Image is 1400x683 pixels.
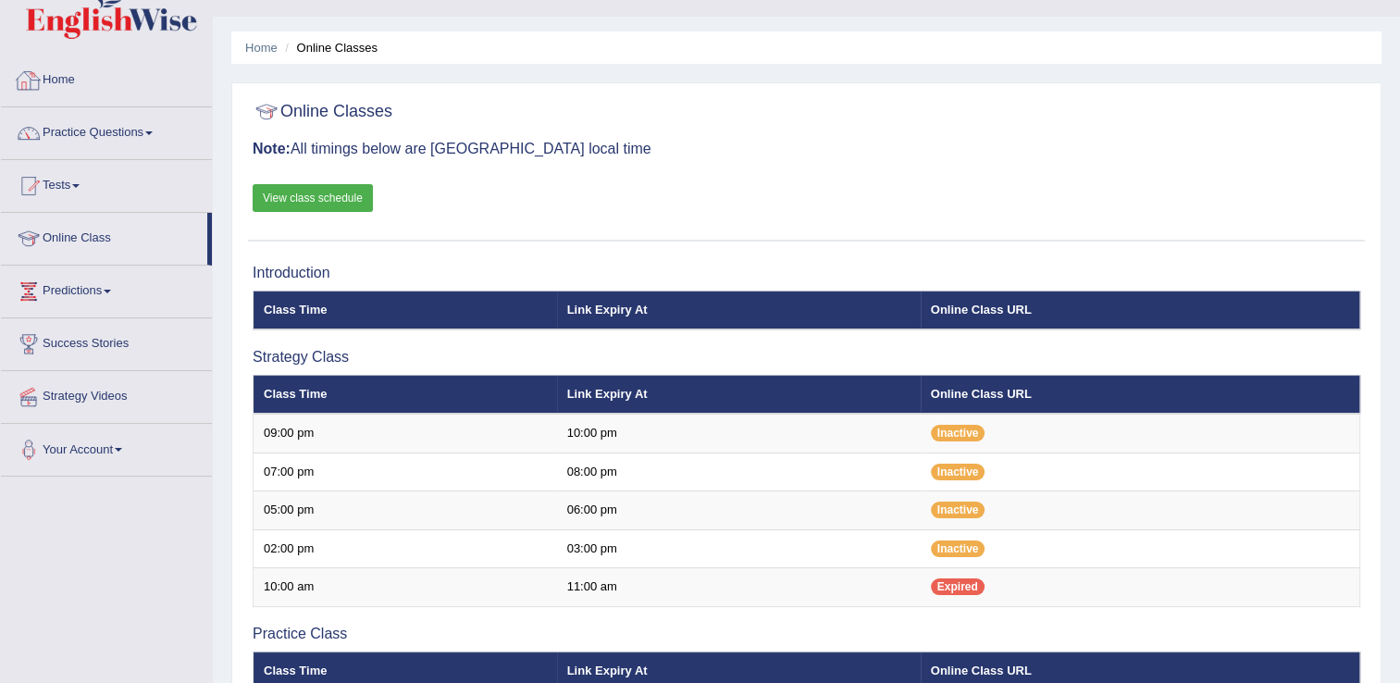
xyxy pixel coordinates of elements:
[931,425,985,441] span: Inactive
[1,55,212,101] a: Home
[253,265,1360,281] h3: Introduction
[254,375,557,414] th: Class Time
[1,107,212,154] a: Practice Questions
[931,540,985,557] span: Inactive
[254,453,557,491] td: 07:00 pm
[253,98,392,126] h2: Online Classes
[557,529,921,568] td: 03:00 pm
[1,318,212,365] a: Success Stories
[1,371,212,417] a: Strategy Videos
[254,291,557,329] th: Class Time
[557,291,921,329] th: Link Expiry At
[254,568,557,607] td: 10:00 am
[1,266,212,312] a: Predictions
[253,349,1360,366] h3: Strategy Class
[931,464,985,480] span: Inactive
[557,568,921,607] td: 11:00 am
[253,141,291,156] b: Note:
[254,414,557,453] td: 09:00 pm
[557,453,921,491] td: 08:00 pm
[280,39,378,56] li: Online Classes
[254,491,557,530] td: 05:00 pm
[921,291,1360,329] th: Online Class URL
[253,626,1360,642] h3: Practice Class
[931,578,985,595] span: Expired
[557,375,921,414] th: Link Expiry At
[921,375,1360,414] th: Online Class URL
[931,502,985,518] span: Inactive
[1,424,212,470] a: Your Account
[253,141,1360,157] h3: All timings below are [GEOGRAPHIC_DATA] local time
[557,491,921,530] td: 06:00 pm
[557,414,921,453] td: 10:00 pm
[1,160,212,206] a: Tests
[253,184,373,212] a: View class schedule
[1,213,207,259] a: Online Class
[245,41,278,55] a: Home
[254,529,557,568] td: 02:00 pm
